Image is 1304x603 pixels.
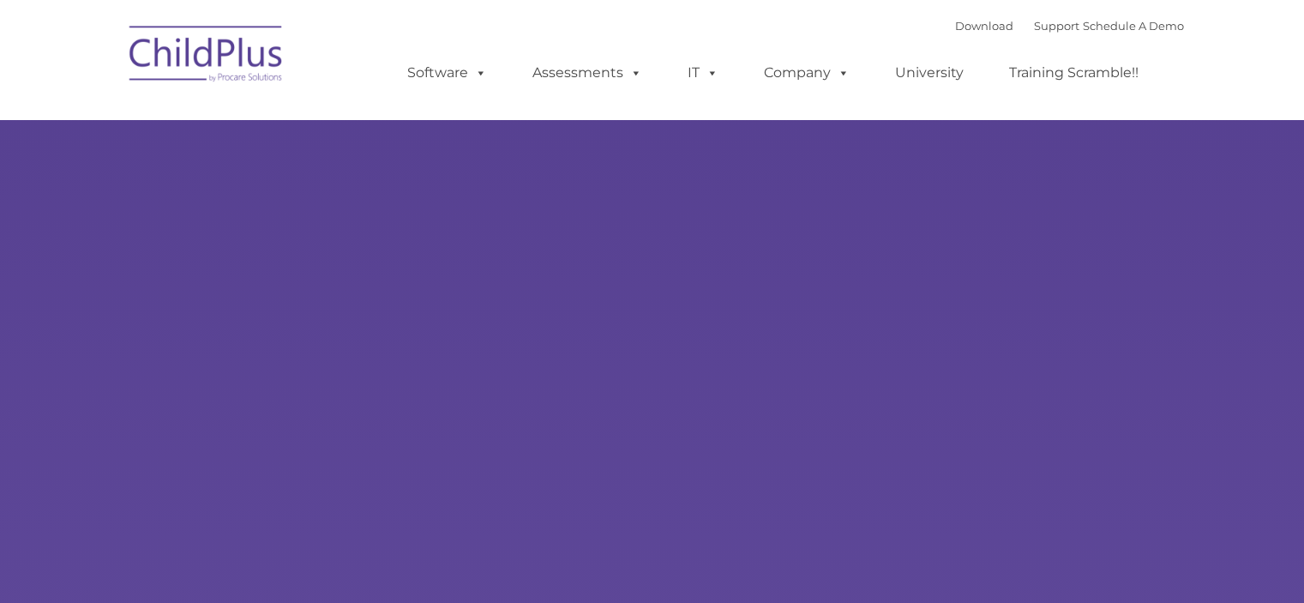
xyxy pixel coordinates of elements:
[992,56,1156,90] a: Training Scramble!!
[878,56,981,90] a: University
[390,56,504,90] a: Software
[121,14,292,99] img: ChildPlus by Procare Solutions
[1083,19,1184,33] a: Schedule A Demo
[1034,19,1079,33] a: Support
[955,19,1013,33] a: Download
[515,56,659,90] a: Assessments
[747,56,867,90] a: Company
[955,19,1184,33] font: |
[670,56,736,90] a: IT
